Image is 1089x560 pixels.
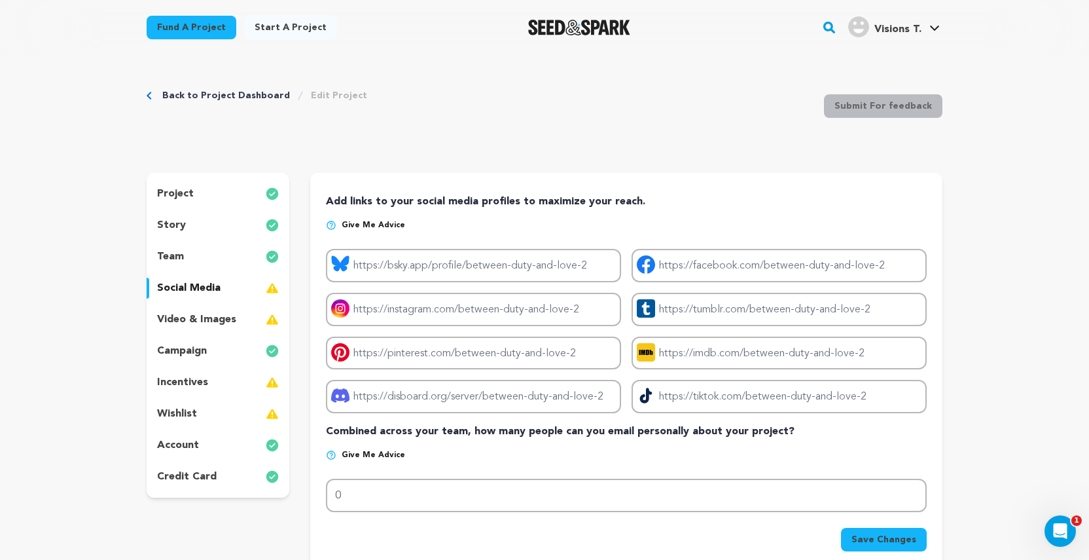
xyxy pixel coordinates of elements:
button: video & images [147,309,289,330]
button: Messages [87,409,174,461]
div: Send us a message [27,165,219,179]
img: logo [26,29,102,41]
img: check-circle-full.svg [266,186,279,202]
a: Seed&Spark Homepage [528,20,631,35]
span: 1 [1071,515,1082,526]
img: help-circle.svg [326,450,336,460]
img: user.png [848,16,869,37]
button: Help [175,409,262,461]
button: Save Changes [841,528,927,551]
div: Close [225,21,249,45]
div: Can I still edit and change the campaign after you approve my project for launch? [27,353,219,381]
p: social media [157,280,221,296]
div: We typically reply within a day [27,179,219,193]
button: wishlist [147,403,289,424]
iframe: Intercom live chat [1044,515,1076,547]
img: check-circle-full.svg [266,438,279,453]
p: credit card [157,469,217,485]
p: incentives [157,375,208,390]
p: video & images [157,312,236,327]
input: https://tumblr.com/between-duty-and-love-2 [632,293,927,326]
p: How can we help? [26,115,236,138]
div: Profile image for Akindele [178,21,204,47]
img: check-circle-full.svg [266,343,279,359]
p: wishlist [157,406,197,422]
a: Fund a project [147,16,236,39]
input: https://instagram.com/between-duty-and-love-2 [326,293,621,326]
p: campaign [157,343,207,359]
button: credit card [147,466,289,487]
img: warning-full.svg [266,280,279,296]
div: Send us a messageWe typically reply within a day [13,154,249,204]
p: story [157,217,186,233]
span: Home [29,441,58,451]
a: Start a project [244,16,337,39]
img: check-circle-full.svg [266,249,279,265]
input: https://tiktok.com/between-duty-and-love-2 [632,380,927,413]
img: check-circle-full.svg [266,217,279,233]
img: Profile image for Mike [128,21,154,47]
img: Seed&Spark Logo Dark Mode [528,20,631,35]
button: story [147,215,289,236]
p: team [157,249,184,265]
div: Can I still edit and change the campaign after you approve my project for launch? [19,348,243,386]
button: Search for help [19,216,243,242]
button: account [147,435,289,456]
div: Crowdfunding Guidelines and Requirements [27,253,219,280]
div: Profile image for Crowdfunding [153,21,179,47]
img: warning-full.svg [266,406,279,422]
span: Search for help [27,223,106,236]
a: Edit Project [311,89,367,102]
span: Give me advice [342,450,405,460]
img: check-circle-full.svg [266,469,279,485]
div: More crowdfunding questions? Contact us. [27,315,219,343]
a: Visions T.'s Profile [846,14,942,37]
span: Save Changes [851,533,916,546]
input: # of email addresses... [326,479,927,512]
p: Hi Visions 👋 [26,93,236,115]
input: https://disboard.org/server/between-duty-and-love-2 [326,380,621,413]
input: https://imdb.com/between-duty-and-love-2 [632,337,927,370]
button: team [147,246,289,267]
button: Submit For feedback [824,94,942,118]
img: warning-full.svg [266,312,279,327]
button: incentives [147,372,289,393]
div: Seed&Spark + Kinema Partnership [27,291,219,305]
a: Back to Project Dashboard [162,89,290,102]
span: Visions T. [874,24,921,35]
span: Help [207,441,228,451]
span: Messages [109,441,154,451]
p: account [157,438,199,453]
img: help-circle.svg [326,220,336,231]
img: warning-full.svg [266,375,279,390]
div: Seed&Spark + Kinema Partnership [19,286,243,310]
button: social media [147,278,289,299]
p: Combined across your team, how many people can you email personally about your project? [326,424,927,439]
button: campaign [147,341,289,362]
input: https://facebook.com/between-duty-and-love-2 [632,249,927,282]
div: Visions T.'s Profile [848,16,921,37]
input: https://pinterest.com/between-duty-and-love-2 [326,337,621,370]
div: More crowdfunding questions? Contact us. [19,310,243,348]
div: Crowdfunding Guidelines and Requirements [19,248,243,286]
span: Visions T.'s Profile [846,14,942,41]
div: Breadcrumb [147,89,367,102]
p: project [157,186,194,202]
span: Give me advice [342,220,405,231]
input: https://bsky.app/profile/between-duty-and-love-2 [326,249,621,282]
button: project [147,183,289,204]
p: Add links to your social media profiles to maximize your reach. [326,194,927,210]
